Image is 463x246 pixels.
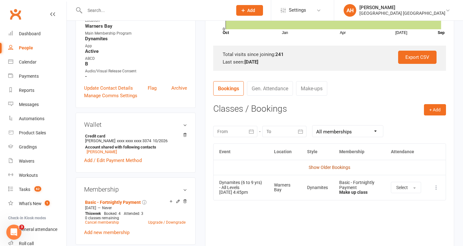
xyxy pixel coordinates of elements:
th: Membership [334,144,385,160]
a: Reports [8,83,66,98]
a: [PERSON_NAME] [87,149,117,154]
div: Dynamites [307,185,328,190]
span: 62 [34,186,41,192]
th: Attendance [385,144,427,160]
a: Dashboard [8,27,66,41]
div: Messages [19,102,39,107]
input: Search... [83,6,228,15]
a: Archive [171,84,187,92]
div: Calendar [19,59,37,64]
a: Upgrade / Downgrade [148,220,186,225]
a: General attendance kiosk mode [8,222,66,237]
div: Total visits since joining: [223,51,437,58]
button: Add [236,5,263,16]
div: Automations [19,116,44,121]
div: What's New [19,201,42,206]
div: Dynamites (6 to 9 yrs) - All Levels [219,180,263,190]
a: Add new membership [84,230,129,235]
strong: Active [85,48,187,54]
div: Basic - Fortnightly Payment [339,180,380,190]
strong: Dynamites [85,36,187,42]
div: Audio/Visual Release Consent [85,68,187,74]
span: Never [102,206,112,210]
div: Make up class [339,190,380,195]
a: Flag [148,84,157,92]
a: Show Older Bookings [309,165,350,170]
th: Location [268,144,301,160]
span: Add [247,8,255,13]
span: 0 classes remaining [85,216,119,220]
span: 3 [19,225,24,230]
strong: - [85,74,187,79]
a: Manage Comms Settings [84,92,137,99]
h3: Membership [84,186,187,193]
a: People [8,41,66,55]
div: App [85,43,187,49]
strong: B [85,61,187,67]
strong: Credit card [85,134,184,138]
a: Basic - Fortnightly Payment [85,200,141,205]
a: Workouts [8,168,66,182]
strong: Warners Bay [85,23,187,29]
div: Roll call [19,241,34,246]
div: People [19,45,33,50]
a: Clubworx [8,6,23,22]
span: [DATE] [85,206,96,210]
span: This [85,211,92,216]
div: AH [344,4,356,17]
a: Waivers [8,154,66,168]
a: Messages [8,98,66,112]
div: ABCD [85,56,187,62]
div: Product Sales [19,130,46,135]
h3: Classes / Bookings [213,104,446,114]
button: Select [391,182,421,193]
td: [DATE] 4:45pm [214,175,269,200]
strong: 241 [275,52,284,57]
span: Settings [289,3,306,17]
a: Export CSV [398,51,437,64]
div: Last seen: [223,58,437,66]
a: Automations [8,112,66,126]
div: Tasks [19,187,30,192]
strong: [DATE] [244,59,258,65]
a: Gradings [8,140,66,154]
div: Warners Bay [274,183,295,193]
a: What's New1 [8,197,66,211]
div: Payments [19,74,39,79]
strong: Account shared with following contacts [85,145,184,149]
span: xxxx xxxx xxxx 3374 [117,138,151,143]
div: week [83,211,102,216]
a: Add / Edit Payment Method [84,157,142,164]
a: Update Contact Details [84,84,133,92]
span: Booked: 4 [104,211,121,216]
div: Workouts [19,173,38,178]
span: Attended: 3 [124,211,143,216]
div: Reports [19,88,34,93]
div: Main Membership Program [85,31,187,36]
div: — [83,205,187,210]
a: Product Sales [8,126,66,140]
span: 10/2026 [153,138,168,143]
a: Gen. Attendance [247,81,293,96]
li: [PERSON_NAME] [84,133,187,155]
a: Calendar [8,55,66,69]
a: Tasks 62 [8,182,66,197]
div: Gradings [19,144,37,149]
span: Select [396,185,408,190]
div: Waivers [19,159,34,164]
div: General attendance [19,227,57,232]
th: Event [214,144,269,160]
div: [GEOGRAPHIC_DATA] [GEOGRAPHIC_DATA] [359,10,445,16]
a: Cancel membership [85,220,119,225]
th: Style [301,144,334,160]
a: Payments [8,69,66,83]
iframe: Intercom live chat [6,225,21,240]
a: Make-ups [296,81,327,96]
a: Bookings [213,81,244,96]
h3: Wallet [84,121,187,128]
span: 1 [45,200,50,206]
button: + Add [424,104,446,115]
div: [PERSON_NAME] [359,5,445,10]
div: Dashboard [19,31,41,36]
